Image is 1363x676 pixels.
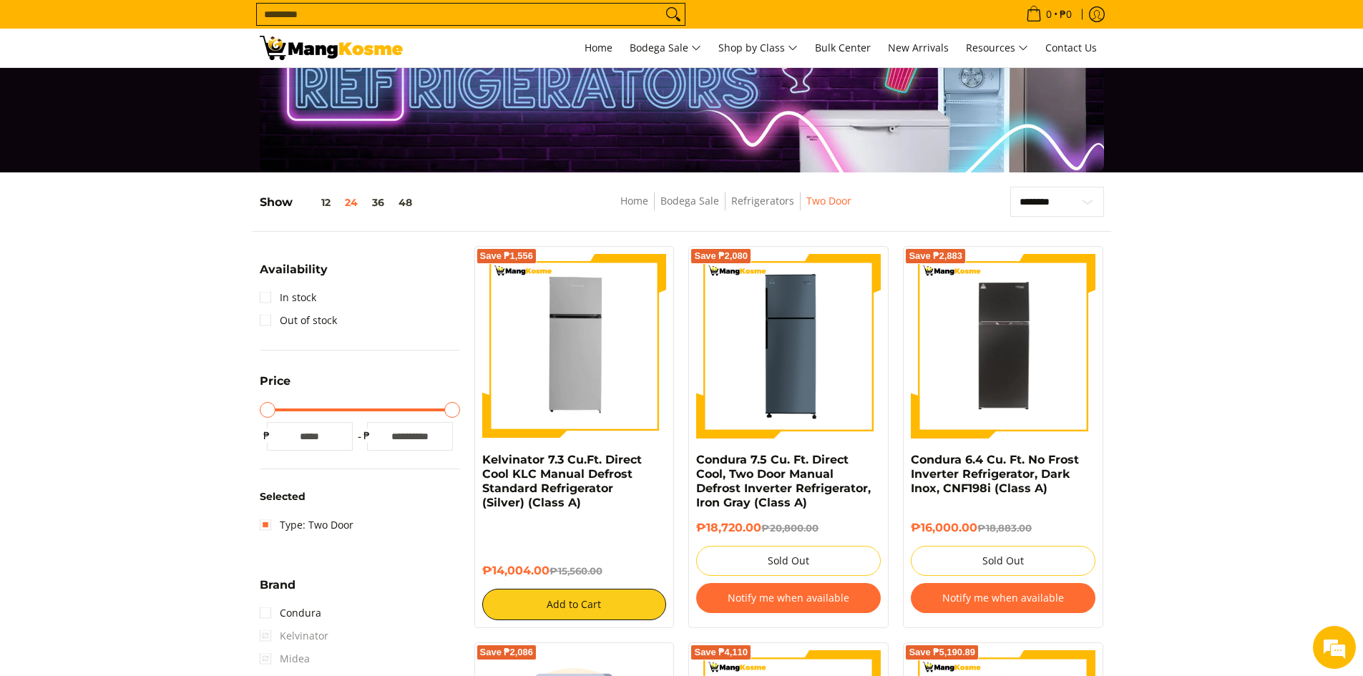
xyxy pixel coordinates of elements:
[260,428,274,443] span: ₱
[696,583,881,613] button: Notify me when available
[696,546,881,576] button: Sold Out
[622,29,708,67] a: Bodega Sale
[417,29,1104,67] nav: Main Menu
[959,29,1035,67] a: Resources
[694,648,748,657] span: Save ₱4,110
[620,194,648,207] a: Home
[585,41,612,54] span: Home
[630,39,701,57] span: Bodega Sale
[911,521,1095,535] h6: ₱16,000.00
[718,39,798,57] span: Shop by Class
[522,192,949,225] nav: Breadcrumbs
[260,195,419,210] h5: Show
[260,309,337,332] a: Out of stock
[911,583,1095,613] button: Notify me when available
[482,453,642,509] a: Kelvinator 7.3 Cu.Ft. Direct Cool KLC Manual Defrost Standard Refrigerator (Silver) (Class A)
[696,453,871,509] a: Condura 7.5 Cu. Ft. Direct Cool, Two Door Manual Defrost Inverter Refrigerator, Iron Gray (Class A)
[662,4,685,25] button: Search
[1045,41,1097,54] span: Contact Us
[1057,9,1074,19] span: ₱0
[260,36,403,60] img: Bodega Sale Refrigerator l Mang Kosme: Home Appliances Warehouse Sale Two Door
[83,180,197,325] span: We're online!
[260,514,353,537] a: Type: Two Door
[549,565,602,577] del: ₱15,560.00
[260,647,310,670] span: Midea
[660,194,719,207] a: Bodega Sale
[260,376,290,398] summary: Open
[7,391,273,441] textarea: Type your message and hit 'Enter'
[482,254,667,439] img: Kelvinator 7.3 Cu.Ft. Direct Cool KLC Manual Defrost Standard Refrigerator (Silver) (Class A)
[260,579,295,602] summary: Open
[911,254,1095,439] img: Condura 6.4 Cu. Ft. No Frost Inverter Refrigerator, Dark Inox, CNF198i (Class A)
[696,521,881,535] h6: ₱18,720.00
[577,29,620,67] a: Home
[977,522,1032,534] del: ₱18,883.00
[74,80,240,99] div: Chat with us now
[260,376,290,387] span: Price
[696,254,881,439] img: condura-direct-cool-7.5-cubic-feet-2-door-manual-defrost-inverter-ref-iron-gray-full-view-mang-kosme
[1038,29,1104,67] a: Contact Us
[235,7,269,41] div: Minimize live chat window
[365,197,391,208] button: 36
[806,192,851,210] span: Two Door
[1022,6,1076,22] span: •
[260,264,328,286] summary: Open
[1044,9,1054,19] span: 0
[909,648,975,657] span: Save ₱5,190.89
[260,602,321,624] a: Condura
[482,589,667,620] button: Add to Cart
[881,29,956,67] a: New Arrivals
[909,252,962,260] span: Save ₱2,883
[815,41,871,54] span: Bulk Center
[260,264,328,275] span: Availability
[761,522,819,534] del: ₱20,800.00
[293,197,338,208] button: 12
[694,252,748,260] span: Save ₱2,080
[911,546,1095,576] button: Sold Out
[480,252,534,260] span: Save ₱1,556
[391,197,419,208] button: 48
[480,648,534,657] span: Save ₱2,086
[711,29,805,67] a: Shop by Class
[338,197,365,208] button: 24
[966,39,1028,57] span: Resources
[731,194,794,207] a: Refrigerators
[260,624,328,647] span: Kelvinator
[260,579,295,591] span: Brand
[360,428,374,443] span: ₱
[260,286,316,309] a: In stock
[911,453,1079,495] a: Condura 6.4 Cu. Ft. No Frost Inverter Refrigerator, Dark Inox, CNF198i (Class A)
[482,564,667,578] h6: ₱14,004.00
[260,491,460,504] h6: Selected
[808,29,878,67] a: Bulk Center
[888,41,949,54] span: New Arrivals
